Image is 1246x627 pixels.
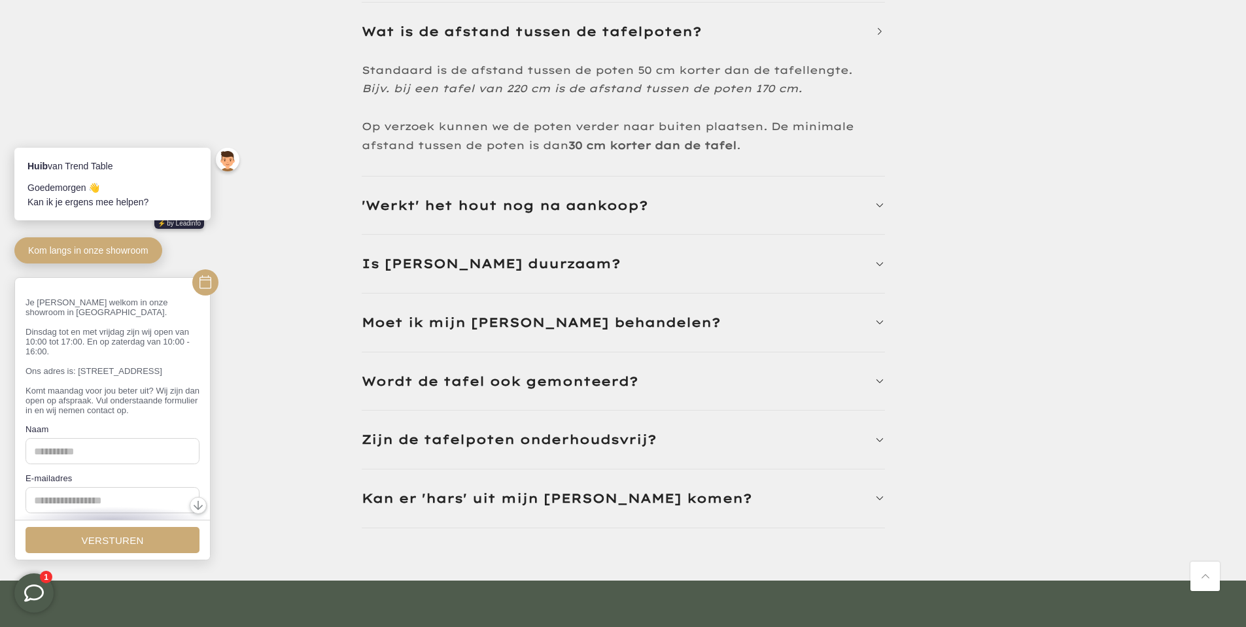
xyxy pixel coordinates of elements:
[362,314,721,330] p: Moet ik mijn [PERSON_NAME] behandelen?
[362,490,752,506] p: Kan er 'hars' uit mijn [PERSON_NAME] komen?
[362,197,648,213] p: 'Werkt' het hout nog na aankoop?
[24,443,198,469] button: Versturen
[153,135,203,145] a: ⚡️ by Leadinfo
[362,63,852,95] p: Standaard is de afstand tussen de poten 50 cm korter dan de tafellengte.
[26,97,196,126] div: Goedemorgen 👋 Kan ik je ergens mee helpen?
[1190,562,1220,591] a: Terug naar boven
[1,84,256,573] iframe: bot-iframe
[362,24,702,39] p: Wat is de afstand tussen de tafelpoten?
[362,432,657,447] p: Zijn de tafelpoten onderhoudsvrij?
[362,373,638,389] p: Wordt de tafel ook gemonteerd?
[568,139,736,152] strong: 30 cm korter dan de tafel
[80,451,142,462] span: Versturen
[362,120,854,152] p: Op verzoek kunnen we de poten verder naar buiten plaatsen. De minimale afstand tussen de poten is...
[1,560,67,626] iframe: toggle-frame
[362,256,621,271] p: Is [PERSON_NAME] duurzaam?
[362,82,802,95] i: Bijv. bij een tafel van 220 cm is de afstand tussen de poten 170 cm.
